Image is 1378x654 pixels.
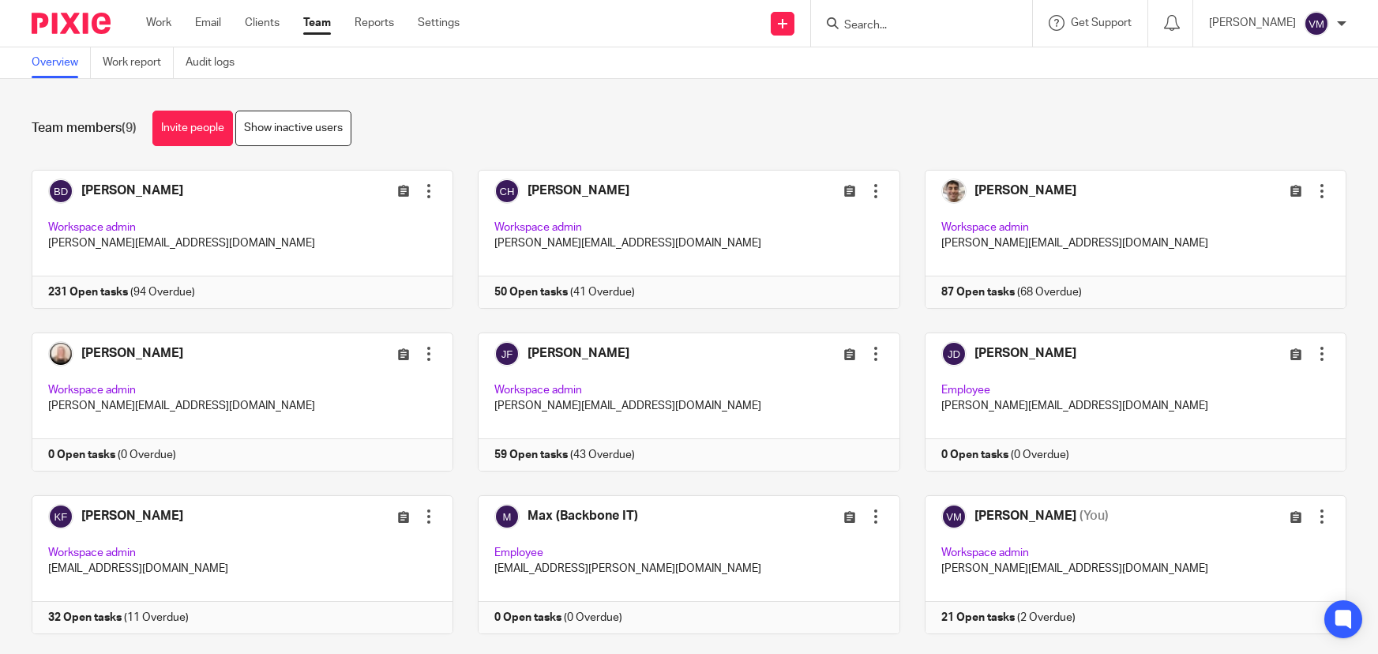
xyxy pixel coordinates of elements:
[32,47,91,78] a: Overview
[235,111,351,146] a: Show inactive users
[303,15,331,31] a: Team
[1209,15,1296,31] p: [PERSON_NAME]
[355,15,394,31] a: Reports
[32,120,137,137] h1: Team members
[122,122,137,134] span: (9)
[1304,11,1329,36] img: svg%3E
[418,15,460,31] a: Settings
[245,15,280,31] a: Clients
[146,15,171,31] a: Work
[1071,17,1132,28] span: Get Support
[186,47,246,78] a: Audit logs
[843,19,985,33] input: Search
[32,13,111,34] img: Pixie
[103,47,174,78] a: Work report
[195,15,221,31] a: Email
[152,111,233,146] a: Invite people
